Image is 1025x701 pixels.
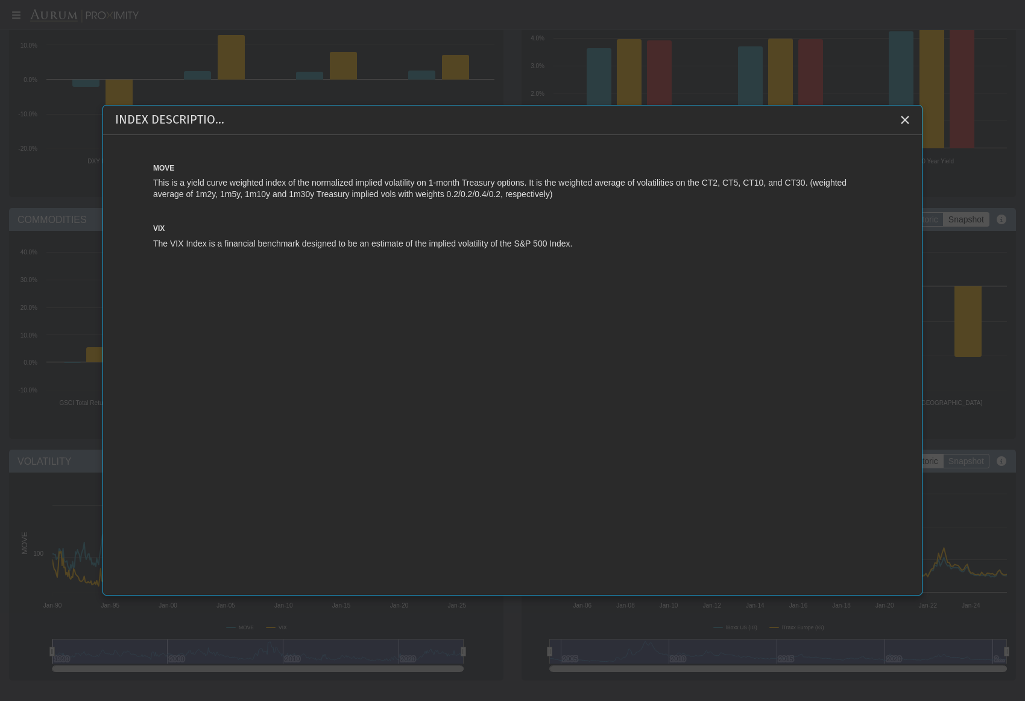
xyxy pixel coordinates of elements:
h6: VIX [153,224,572,233]
h6: MOVE [153,164,872,172]
span: The VIX Index is a financial benchmark designed to be an estimate of the implied volatility of th... [153,239,572,248]
div: Close [894,109,916,131]
span: This is a yield curve weighted index of the normalized implied volatility on 1-month Treasury opt... [153,178,847,199]
div: INDEX DESCRIPTIONS [115,112,229,128]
